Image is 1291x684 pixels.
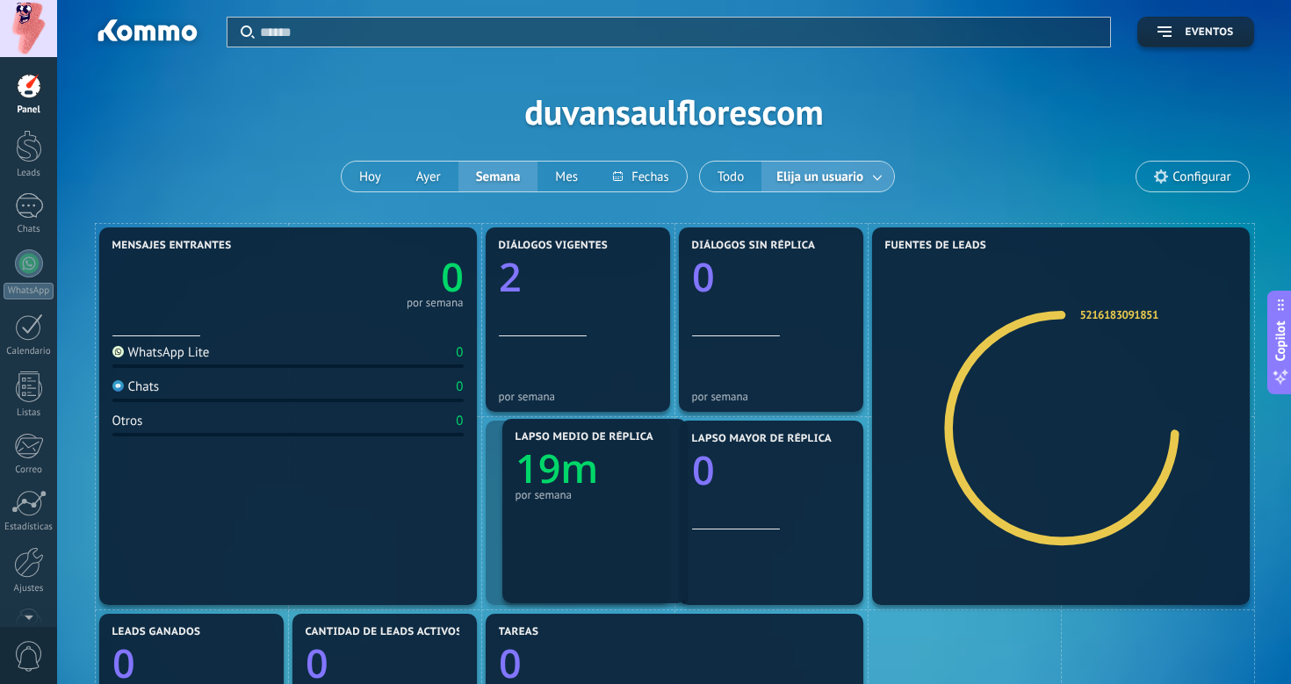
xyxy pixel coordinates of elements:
[112,344,210,361] div: WhatsApp Lite
[516,442,598,495] text: 19m
[112,413,143,429] div: Otros
[112,346,124,357] img: WhatsApp Lite
[692,443,715,497] text: 0
[4,464,54,476] div: Correo
[4,522,54,533] div: Estadísticas
[499,626,539,638] span: Tareas
[773,165,867,189] span: Elija un usuario
[692,250,715,304] text: 0
[407,299,464,307] div: por semana
[516,431,654,443] span: Lapso medio de réplica
[112,380,124,392] img: Chats
[4,104,54,116] div: Panel
[1080,307,1158,322] a: 5216183091851
[456,344,463,361] div: 0
[537,162,595,191] button: Mes
[4,407,54,419] div: Listas
[456,413,463,429] div: 0
[342,162,399,191] button: Hoy
[595,162,686,191] button: Fechas
[692,240,816,252] span: Diálogos sin réplica
[4,224,54,235] div: Chats
[4,583,54,594] div: Ajustes
[761,162,894,191] button: Elija un usuario
[885,240,987,252] span: Fuentes de leads
[1185,26,1233,39] span: Eventos
[1137,17,1253,47] button: Eventos
[499,250,522,304] text: 2
[4,168,54,179] div: Leads
[441,250,464,304] text: 0
[458,162,538,191] button: Semana
[112,240,232,252] span: Mensajes entrantes
[700,162,762,191] button: Todo
[4,283,54,299] div: WhatsApp
[1272,320,1289,361] span: Copilot
[112,378,160,395] div: Chats
[499,390,657,403] div: por semana
[1172,169,1230,184] span: Configurar
[692,390,850,403] div: por semana
[112,626,201,638] span: Leads ganados
[692,433,832,445] span: Lapso mayor de réplica
[288,250,464,304] a: 0
[399,162,458,191] button: Ayer
[516,488,674,501] div: por semana
[4,346,54,357] div: Calendario
[456,378,463,395] div: 0
[306,626,463,638] span: Cantidad de leads activos
[499,240,609,252] span: Diálogos vigentes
